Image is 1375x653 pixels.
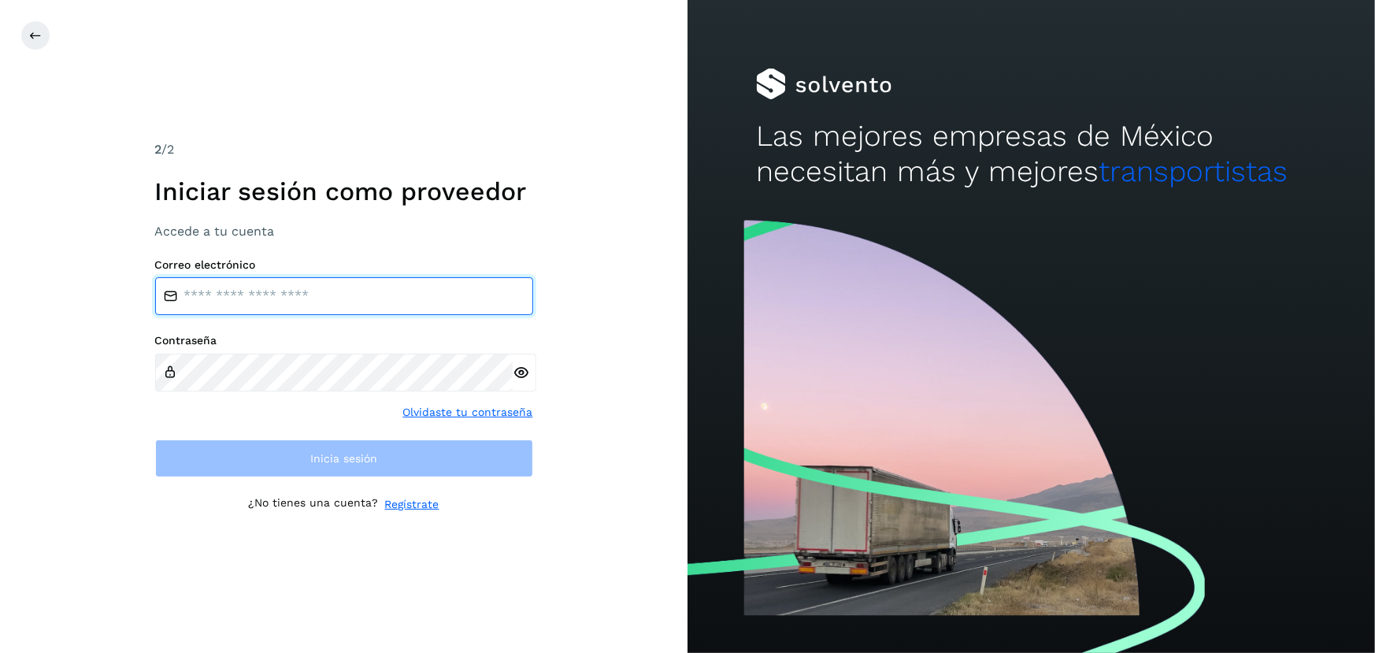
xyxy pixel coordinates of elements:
[155,140,533,159] div: /2
[155,176,533,206] h1: Iniciar sesión como proveedor
[756,119,1306,189] h2: Las mejores empresas de México necesitan más y mejores
[155,334,533,347] label: Contraseña
[155,258,533,272] label: Correo electrónico
[249,496,379,513] p: ¿No tienes una cuenta?
[385,496,439,513] a: Regístrate
[155,440,533,477] button: Inicia sesión
[310,453,377,464] span: Inicia sesión
[155,224,533,239] h3: Accede a tu cuenta
[155,142,162,157] span: 2
[403,404,533,421] a: Olvidaste tu contraseña
[1099,154,1288,188] span: transportistas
